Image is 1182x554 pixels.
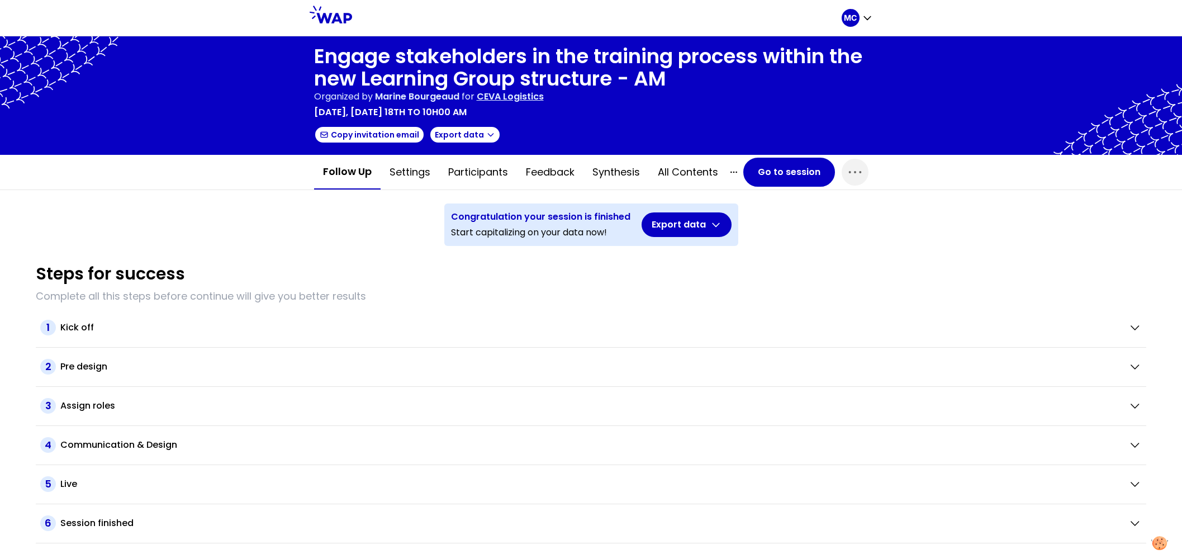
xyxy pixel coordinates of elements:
button: Go to session [743,158,835,187]
button: 3Assign roles [40,398,1142,414]
h2: Pre design [60,360,107,373]
button: 6Session finished [40,515,1142,531]
h2: Session finished [60,517,134,530]
button: Follow up [314,155,381,190]
button: Participants [439,155,517,189]
span: 2 [40,359,56,375]
button: Copy invitation email [314,126,425,144]
button: 1Kick off [40,320,1142,335]
button: 5Live [40,476,1142,492]
button: MC [842,9,873,27]
span: 1 [40,320,56,335]
p: Complete all this steps before continue will give you better results [36,288,1146,304]
p: Organized by [314,90,373,103]
button: Export data [642,212,732,237]
span: 4 [40,437,56,453]
p: for [462,90,474,103]
button: 2Pre design [40,359,1142,375]
p: Start capitalizing on your data now! [451,226,630,239]
span: 6 [40,515,56,531]
h2: Live [60,477,77,491]
p: CEVA Logistics [477,90,544,103]
span: 5 [40,476,56,492]
button: Settings [381,155,439,189]
h3: Congratulation your session is finished [451,210,630,224]
h1: Engage stakeholders in the training process within the new Learning Group structure - AM [314,45,868,90]
h2: Assign roles [60,399,115,413]
h2: Kick off [60,321,94,334]
button: Export data [429,126,501,144]
p: [DATE], [DATE] 18th to 10h00 am [314,106,467,119]
button: Feedback [517,155,583,189]
h1: Steps for success [36,264,185,284]
button: Synthesis [583,155,649,189]
h2: Communication & Design [60,438,177,452]
span: 3 [40,398,56,414]
p: MC [844,12,857,23]
span: Marine Bourgeaud [375,90,459,103]
button: 4Communication & Design [40,437,1142,453]
button: All contents [649,155,727,189]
